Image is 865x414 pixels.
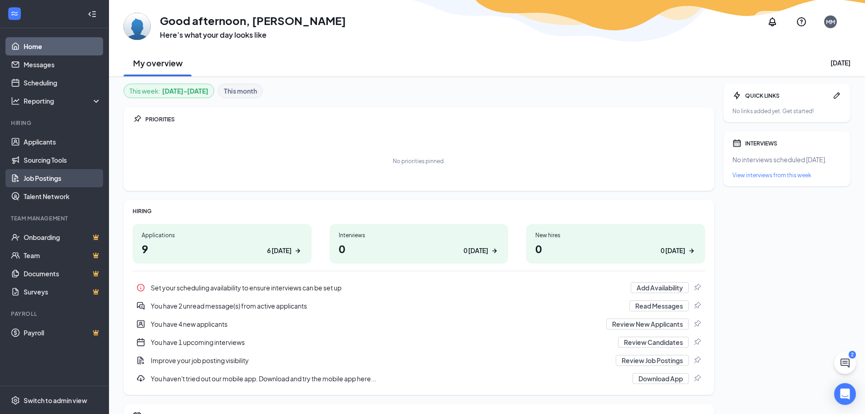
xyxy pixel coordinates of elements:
[606,319,689,329] button: Review New Applicants
[133,115,142,124] svg: Pin
[267,246,292,255] div: 6 [DATE]
[692,319,702,329] svg: Pin
[732,139,741,148] svg: Calendar
[24,37,101,55] a: Home
[129,86,208,96] div: This week :
[834,352,856,374] button: ChatActive
[24,133,101,151] a: Applicants
[136,319,145,329] svg: UserEntity
[732,171,841,179] a: View interviews from this week
[11,396,20,405] svg: Settings
[133,279,705,297] div: Set your scheduling availability to ensure interviews can be set up
[133,333,705,351] div: You have 1 upcoming interviews
[849,351,856,359] div: 2
[124,13,151,40] img: Matthew Maggio
[24,74,101,92] a: Scheduling
[133,297,705,315] a: DoubleChatActiveYou have 2 unread message(s) from active applicantsRead MessagesPin
[616,355,689,366] button: Review Job Postings
[160,13,346,28] h1: Good afternoon, [PERSON_NAME]
[10,9,19,18] svg: WorkstreamLogo
[136,283,145,292] svg: Info
[692,283,702,292] svg: Pin
[745,92,829,100] div: QUICK LINKS
[826,18,835,26] div: MM
[11,96,20,105] svg: Analysis
[767,16,778,27] svg: Notifications
[224,86,257,96] b: This month
[151,338,613,347] div: You have 1 upcoming interviews
[732,107,841,115] div: No links added yet. Get started!
[136,374,145,383] svg: Download
[631,282,689,293] button: Add Availability
[24,96,102,105] div: Reporting
[24,151,101,169] a: Sourcing Tools
[490,246,499,255] svg: ArrowRight
[24,246,101,264] a: TeamCrown
[687,246,696,255] svg: ArrowRight
[692,356,702,365] svg: Pin
[142,231,302,239] div: Applications
[145,115,705,123] div: PRIORITIES
[633,373,689,384] button: Download App
[526,224,705,264] a: New hires00 [DATE]ArrowRight
[24,264,101,283] a: DocumentsCrown
[136,301,145,310] svg: DoubleChatActive
[732,155,841,164] div: No interviews scheduled [DATE].
[11,214,99,222] div: Team Management
[160,30,346,40] h3: Here’s what your day looks like
[133,369,705,388] a: DownloadYou haven't tried out our mobile app. Download and try the mobile app here...Download AppPin
[692,301,702,310] svg: Pin
[11,310,99,318] div: Payroll
[133,315,705,333] div: You have 4 new applicants
[136,356,145,365] svg: DocumentAdd
[151,374,627,383] div: You haven't tried out our mobile app. Download and try the mobile app here...
[796,16,807,27] svg: QuestionInfo
[464,246,488,255] div: 0 [DATE]
[24,55,101,74] a: Messages
[133,297,705,315] div: You have 2 unread message(s) from active applicants
[535,231,696,239] div: New hires
[133,369,705,388] div: You haven't tried out our mobile app. Download and try the mobile app here...
[162,86,208,96] b: [DATE] - [DATE]
[133,224,311,264] a: Applications96 [DATE]ArrowRight
[692,374,702,383] svg: Pin
[133,351,705,369] div: Improve your job posting visibility
[151,356,610,365] div: Improve your job posting visibility
[24,228,101,246] a: OnboardingCrown
[88,10,97,19] svg: Collapse
[24,169,101,187] a: Job Postings
[133,351,705,369] a: DocumentAddImprove your job posting visibilityReview Job PostingsPin
[24,187,101,205] a: Talent Network
[830,58,850,67] div: [DATE]
[133,315,705,333] a: UserEntityYou have 4 new applicantsReview New ApplicantsPin
[535,241,696,256] h1: 0
[151,283,625,292] div: Set your scheduling availability to ensure interviews can be set up
[133,333,705,351] a: CalendarNewYou have 1 upcoming interviewsReview CandidatesPin
[133,207,705,215] div: HIRING
[24,283,101,301] a: SurveysCrown
[133,279,705,297] a: InfoSet your scheduling availability to ensure interviews can be set upAdd AvailabilityPin
[661,246,685,255] div: 0 [DATE]
[11,119,99,127] div: Hiring
[330,224,509,264] a: Interviews00 [DATE]ArrowRight
[293,246,302,255] svg: ArrowRight
[745,140,841,147] div: INTERVIEWS
[142,241,302,256] h1: 9
[339,241,499,256] h1: 0
[832,91,841,100] svg: Pen
[136,338,145,347] svg: CalendarNew
[24,324,101,342] a: PayrollCrown
[618,337,689,348] button: Review Candidates
[151,319,601,329] div: You have 4 new applicants
[732,91,741,100] svg: Bolt
[393,157,445,165] div: No priorities pinned.
[629,300,689,311] button: Read Messages
[133,57,183,69] h2: My overview
[339,231,499,239] div: Interviews
[692,338,702,347] svg: Pin
[834,383,856,405] div: Open Intercom Messenger
[151,301,624,310] div: You have 2 unread message(s) from active applicants
[840,358,850,369] svg: ChatActive
[24,396,87,405] div: Switch to admin view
